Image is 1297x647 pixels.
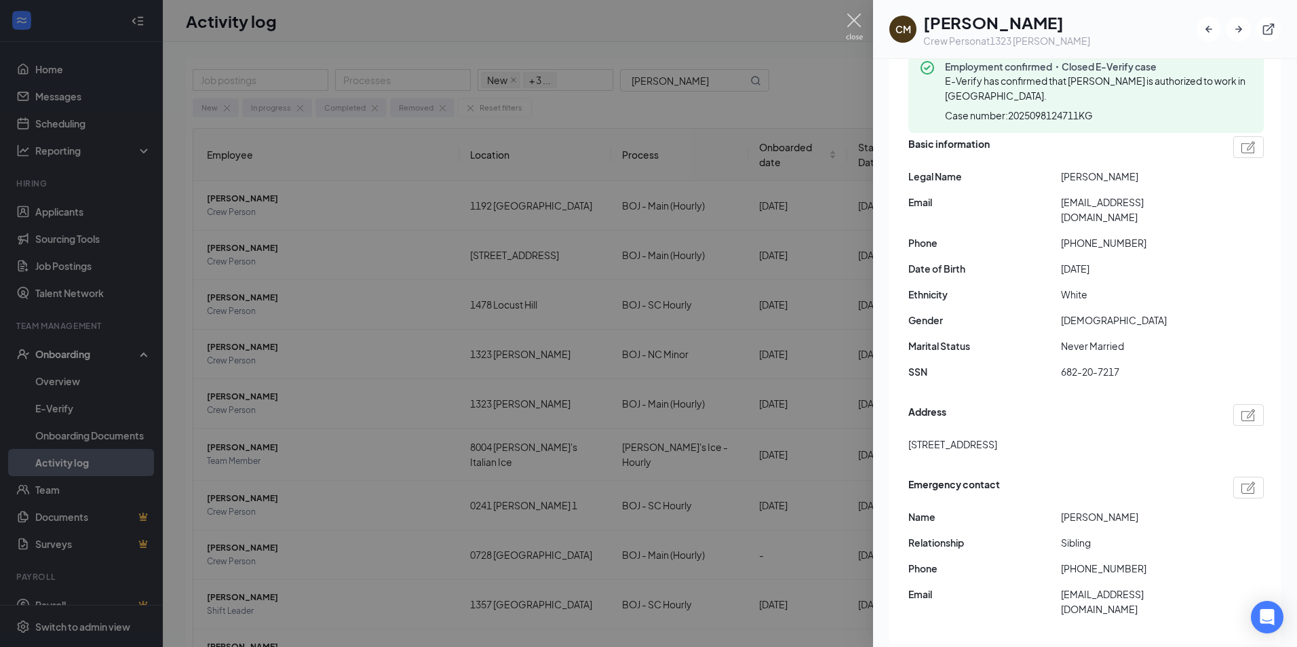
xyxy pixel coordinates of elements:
[908,437,997,452] span: [STREET_ADDRESS]
[908,364,1061,379] span: SSN
[1197,17,1221,41] button: ArrowLeftNew
[1061,587,1214,616] span: [EMAIL_ADDRESS][DOMAIN_NAME]
[1061,195,1214,224] span: [EMAIL_ADDRESS][DOMAIN_NAME]
[908,477,1000,498] span: Emergency contact
[908,136,990,158] span: Basic information
[908,587,1061,602] span: Email
[945,60,1253,73] span: Employment confirmed・Closed E-Verify case
[1226,17,1251,41] button: ArrowRight
[1061,509,1214,524] span: [PERSON_NAME]
[908,261,1061,276] span: Date of Birth
[923,11,1090,34] h1: [PERSON_NAME]
[1251,601,1283,633] div: Open Intercom Messenger
[1061,561,1214,576] span: [PHONE_NUMBER]
[895,22,911,36] div: CM
[908,235,1061,250] span: Phone
[919,60,935,76] svg: CheckmarkCircle
[908,404,946,426] span: Address
[1061,338,1214,353] span: Never Married
[1061,535,1214,550] span: Sibling
[908,535,1061,550] span: Relationship
[1061,313,1214,328] span: [DEMOGRAPHIC_DATA]
[908,338,1061,353] span: Marital Status
[1262,22,1275,36] svg: ExternalLink
[908,561,1061,576] span: Phone
[908,287,1061,302] span: Ethnicity
[1061,364,1214,379] span: 682-20-7217
[945,109,1093,122] span: Case number: 2025098124711KG
[1061,169,1214,184] span: [PERSON_NAME]
[923,34,1090,47] div: Crew Person at 1323 [PERSON_NAME]
[1061,261,1214,276] span: [DATE]
[1232,22,1245,36] svg: ArrowRight
[908,169,1061,184] span: Legal Name
[908,313,1061,328] span: Gender
[1061,287,1214,302] span: White
[945,75,1245,102] span: E-Verify has confirmed that [PERSON_NAME] is authorized to work in [GEOGRAPHIC_DATA].
[1061,235,1214,250] span: [PHONE_NUMBER]
[1256,17,1281,41] button: ExternalLink
[908,509,1061,524] span: Name
[908,195,1061,210] span: Email
[1202,22,1216,36] svg: ArrowLeftNew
